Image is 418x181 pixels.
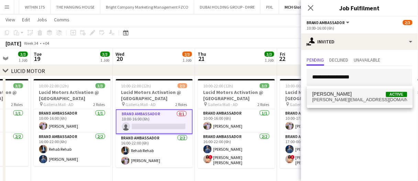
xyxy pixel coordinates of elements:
div: +04 [43,41,49,46]
span: 3/3 [265,52,274,57]
div: Invited [301,33,418,50]
span: Active [386,92,407,97]
div: 10:00-16:00 (6h) [307,25,412,31]
span: 22 [279,55,286,63]
h3: Lucid Motors Activation @ [GEOGRAPHIC_DATA] [198,89,275,102]
button: THE HANGING HOUSE [51,0,100,14]
button: WITHIN 175 [19,0,51,14]
app-card-role: Brand Ambassador2/216:00-22:00 (6h)[PERSON_NAME]![PERSON_NAME] [PERSON_NAME] [198,133,275,168]
span: Fri [280,51,286,57]
button: MCH Global (EXPOMOBILIA MCH GLOBAL ME LIVE MARKETING LLC) [279,0,407,14]
h3: Job Fulfilment [301,3,418,12]
div: 1 Job [183,57,192,63]
button: PIXL [261,0,279,14]
p: Click on text input to invite a crew [301,92,418,103]
span: 2 Roles [176,102,187,107]
span: 10:00-22:00 (12h) [203,83,233,88]
span: 19 [33,55,42,63]
span: Wed [116,51,125,57]
span: 2/3 [183,52,192,57]
span: View [5,17,15,23]
span: 3/3 [100,52,110,57]
span: 21 [197,55,207,63]
span: Galleria Mall - AD [208,102,238,107]
app-job-card: 10:00-00:00 (14h) (Sat)3/3Lucid Motors Activation @ [GEOGRAPHIC_DATA] Galleria Mall - AD2 RolesBr... [280,79,357,168]
span: Brand Ambassador [307,20,345,25]
button: Bright Company Marketing Management FZCO [100,0,194,14]
app-card-role: Brand Ambassador1/110:00-17:00 (7h)[PERSON_NAME] [280,109,357,133]
div: 1 Job [265,57,274,63]
h3: Lucid Motors Activation @ [GEOGRAPHIC_DATA] [280,89,357,102]
span: 10:00-00:00 (14h) (Sat) [286,83,325,88]
a: Comms [51,15,72,24]
span: Comms [54,17,69,23]
span: 10:00-22:00 (12h) [121,83,151,88]
span: Tue [34,51,42,57]
span: 2 Roles [11,102,23,107]
app-card-role: Brand Ambassador0/110:00-16:00 (6h) [116,109,193,134]
span: 2/3 [403,20,412,25]
app-card-role: Brand Ambassador2/216:00-22:00 (6h)Rehab Rehab[PERSON_NAME] [34,133,111,166]
div: 1 Job [19,57,27,63]
div: LUCID MOTOR [11,67,45,74]
span: Pending [307,57,324,62]
span: 10:00-22:00 (12h) [39,83,69,88]
span: Jobs [37,17,47,23]
div: [DATE] [5,40,21,47]
a: View [3,15,18,24]
div: 1 Job [101,57,110,63]
span: Declined [330,57,349,62]
a: Edit [19,15,33,24]
button: Brand Ambassador [307,20,351,25]
span: 2 Roles [93,102,105,107]
span: 20 [115,55,125,63]
span: ! [291,155,295,159]
span: Galleria Mall - AD [126,102,156,107]
span: Thu [198,51,207,57]
h3: Lucid Motors Activation @ [GEOGRAPHIC_DATA] [34,89,111,102]
button: DUBAI HOLDING GROUP - DHRE [194,0,261,14]
span: 2/3 [178,83,187,88]
app-job-card: 10:00-22:00 (12h)3/3Lucid Motors Activation @ [GEOGRAPHIC_DATA] Galleria Mall - AD2 RolesBrand Am... [34,79,111,166]
app-card-role: Brand Ambassador2/217:00-00:00 (7h)[PERSON_NAME]![PERSON_NAME] [PERSON_NAME] [280,133,357,168]
span: Galleria Mall - AD [44,102,74,107]
span: 3/3 [260,83,269,88]
span: Unavailable [354,57,381,62]
span: Edit [22,17,30,23]
span: ! [209,155,213,159]
span: Week 34 [23,41,40,46]
span: 3/3 [96,83,105,88]
app-card-role: Brand Ambassador2/216:00-22:00 (6h)Rehab Rehab[PERSON_NAME] [116,134,193,168]
span: Mohammed Adel Aljbour [312,91,352,97]
a: Jobs [34,15,50,24]
app-job-card: 10:00-22:00 (12h)3/3Lucid Motors Activation @ [GEOGRAPHIC_DATA] Galleria Mall - AD2 RolesBrand Am... [198,79,275,168]
app-card-role: Brand Ambassador1/110:00-16:00 (6h)[PERSON_NAME] [198,109,275,133]
span: Galleria Mall - AD [290,102,320,107]
span: 3/3 [13,83,23,88]
h3: Lucid Motors Activation @ [GEOGRAPHIC_DATA] [116,89,193,102]
app-job-card: 10:00-22:00 (12h)2/3Lucid Motors Activation @ [GEOGRAPHIC_DATA] Galleria Mall - AD2 RolesBrand Am... [116,79,193,168]
span: mohammed.aljabour@hotmail.com [312,97,407,103]
span: 2 Roles [258,102,269,107]
app-card-role: Brand Ambassador1/110:00-16:00 (6h)[PERSON_NAME] [34,109,111,133]
span: 3/3 [18,52,28,57]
